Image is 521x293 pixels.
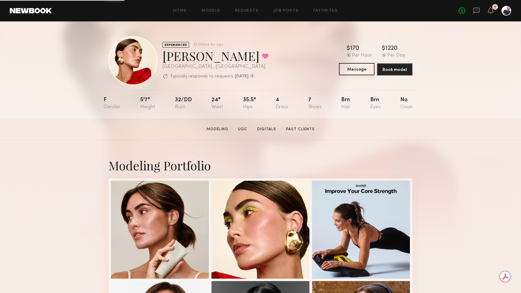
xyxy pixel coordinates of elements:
[377,63,413,76] button: Book model
[283,127,317,132] a: Past Clients
[313,9,337,13] a: Favorites
[385,46,397,52] div: 1220
[382,46,385,52] div: $
[494,6,496,9] div: 1
[273,9,299,13] a: Job Posts
[235,9,259,13] a: Requests
[140,97,155,110] div: 5'7"
[211,97,223,110] div: 24"
[162,64,268,69] div: [GEOGRAPHIC_DATA] , [GEOGRAPHIC_DATA]
[347,46,350,52] div: $
[170,74,233,79] p: Typically responds to requests
[236,127,250,132] a: UGC
[235,74,249,79] b: [DATE]
[201,9,220,13] a: Models
[400,97,413,110] div: No
[350,46,359,52] div: 170
[162,48,268,64] div: [PERSON_NAME]
[173,9,187,13] a: Home
[243,97,256,110] div: 35.5"
[162,42,189,48] div: EXPERIENCED
[204,127,231,132] a: Modeling
[255,127,279,132] a: Digitals
[198,43,223,47] div: Online 1hr ago
[276,97,288,110] div: 4
[108,157,413,173] div: Modeling Portfolio
[341,97,350,110] div: Brn
[339,63,375,75] button: Message
[175,97,192,110] div: 32/dd
[352,53,372,58] div: Per Hour
[308,97,321,110] div: 7
[387,53,405,58] div: Per Day
[104,97,121,110] div: F
[370,97,381,110] div: Brn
